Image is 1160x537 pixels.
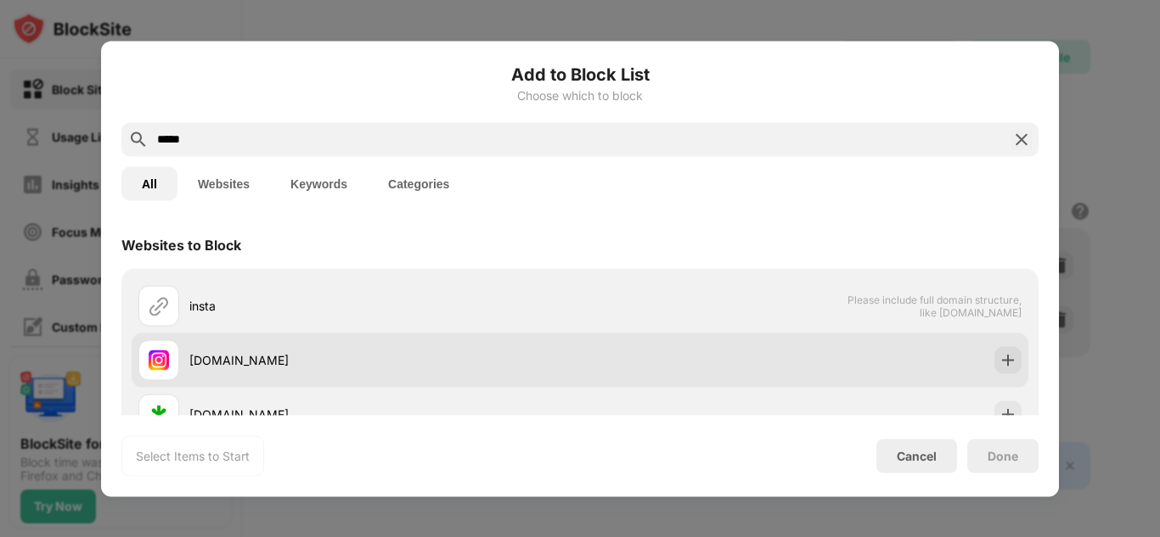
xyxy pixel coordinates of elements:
h6: Add to Block List [121,61,1039,87]
button: Categories [368,166,470,200]
button: Websites [177,166,270,200]
button: Keywords [270,166,368,200]
div: Done [988,449,1018,462]
div: Select Items to Start [136,447,250,464]
img: search-close [1011,129,1032,149]
img: favicons [149,404,169,424]
button: All [121,166,177,200]
div: Websites to Block [121,236,241,253]
img: search.svg [128,129,149,149]
div: [DOMAIN_NAME] [189,406,580,423]
img: url.svg [149,295,169,316]
img: favicons [149,350,169,370]
div: Choose which to block [121,88,1039,102]
div: [DOMAIN_NAME] [189,351,580,369]
span: Please include full domain structure, like [DOMAIN_NAME] [847,293,1022,318]
div: Cancel [897,449,937,463]
div: insta [189,297,580,315]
